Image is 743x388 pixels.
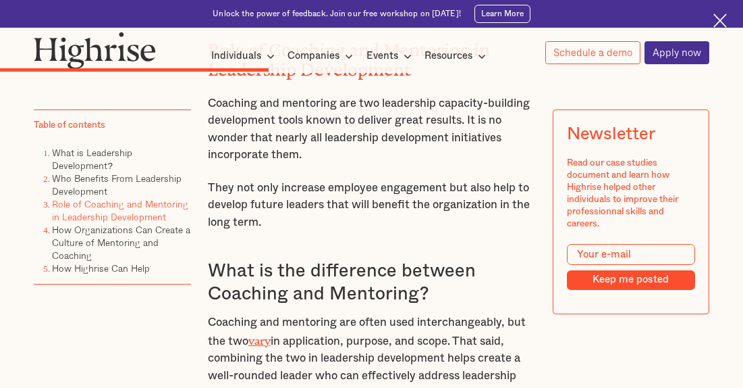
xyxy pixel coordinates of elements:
img: Cross icon [713,14,727,27]
div: Newsletter [567,124,655,143]
input: Keep me posted [567,270,695,289]
div: Resources [424,48,472,64]
a: vary [248,334,271,341]
div: Read our case studies document and learn how Highrise helped other individuals to improve their p... [567,157,695,231]
div: Individuals [211,48,261,64]
a: How Highrise Can Help [52,260,150,274]
a: Schedule a demo [545,41,640,64]
div: Unlock the power of feedback. Join our free workshop on [DATE]! [213,8,460,19]
div: Events [366,48,416,64]
div: Companies [287,48,339,64]
a: What is Leadership Development? [52,145,132,172]
h3: What is the difference between Coaching and Mentoring? [208,260,536,306]
div: Individuals [211,48,279,64]
a: Role of Coaching and Mentoring in Leadership Development [52,196,188,223]
form: Modal Form [567,244,695,289]
input: Your e-mail [567,244,695,264]
p: They not only increase employee engagement but also help to develop future leaders that will bene... [208,179,536,231]
div: Companies [287,48,357,64]
div: Table of contents [34,120,105,132]
div: Resources [424,48,490,64]
a: Apply now [644,41,709,64]
a: Who Benefits From Leadership Development [52,171,182,198]
a: Learn More [474,5,530,22]
a: How Organizations Can Create a Culture of Mentoring and Coaching [52,222,190,262]
img: Highrise logo [34,32,156,69]
div: Events [366,48,398,64]
p: Coaching and mentoring are two leadership capacity-building development tools known to deliver gr... [208,95,536,163]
